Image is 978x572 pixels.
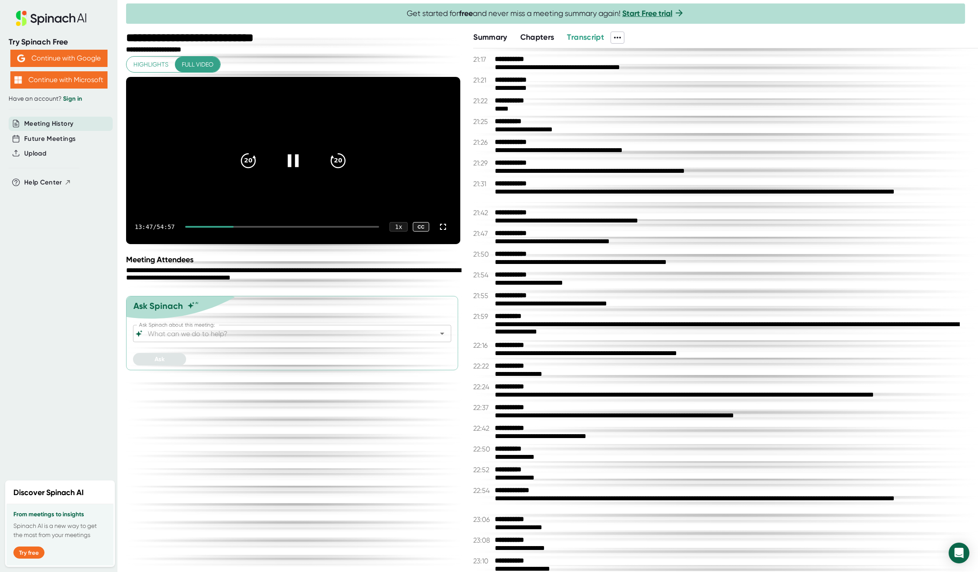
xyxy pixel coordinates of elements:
[473,292,493,300] span: 21:55
[389,222,408,232] div: 1 x
[473,250,493,258] span: 21:50
[473,445,493,453] span: 22:50
[473,32,507,42] span: Summary
[175,57,220,73] button: Full video
[473,383,493,391] span: 22:24
[459,9,473,18] b: free
[473,312,493,321] span: 21:59
[473,404,493,412] span: 22:37
[473,362,493,370] span: 22:22
[622,9,672,18] a: Start Free trial
[473,486,493,495] span: 22:54
[24,134,76,144] button: Future Meetings
[10,71,108,89] button: Continue with Microsoft
[133,301,183,311] div: Ask Spinach
[473,557,493,565] span: 23:10
[13,547,44,559] button: Try free
[24,149,46,159] button: Upload
[473,138,493,146] span: 21:26
[407,9,684,19] span: Get started for and never miss a meeting summary again!
[24,178,71,187] button: Help Center
[473,159,493,167] span: 21:29
[473,97,493,105] span: 21:22
[473,76,493,84] span: 21:21
[133,353,186,365] button: Ask
[473,32,507,43] button: Summary
[473,118,493,126] span: 21:25
[146,327,423,340] input: What can we do to help?
[13,521,107,540] p: Spinach AI is a new way to get the most from your meetings
[155,356,165,363] span: Ask
[520,32,554,42] span: Chapters
[133,59,168,70] span: Highlights
[63,95,82,102] a: Sign in
[17,54,25,62] img: Aehbyd4JwY73AAAAAElFTkSuQmCC
[567,32,604,42] span: Transcript
[473,271,493,279] span: 21:54
[436,327,448,340] button: Open
[567,32,604,43] button: Transcript
[520,32,554,43] button: Chapters
[127,57,175,73] button: Highlights
[473,209,493,217] span: 21:42
[135,223,175,230] div: 13:47 / 54:57
[473,536,493,544] span: 23:08
[473,466,493,474] span: 22:52
[24,119,73,129] button: Meeting History
[24,178,62,187] span: Help Center
[126,255,462,264] div: Meeting Attendees
[13,487,84,499] h2: Discover Spinach AI
[473,424,493,432] span: 22:42
[9,37,109,47] div: Try Spinach Free
[473,180,493,188] span: 21:31
[949,543,969,563] div: Open Intercom Messenger
[473,55,493,64] span: 21:17
[473,515,493,524] span: 23:06
[182,59,213,70] span: Full video
[10,50,108,67] button: Continue with Google
[13,511,107,518] h3: From meetings to insights
[473,341,493,350] span: 22:16
[413,222,429,232] div: CC
[9,95,109,103] div: Have an account?
[473,229,493,238] span: 21:47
